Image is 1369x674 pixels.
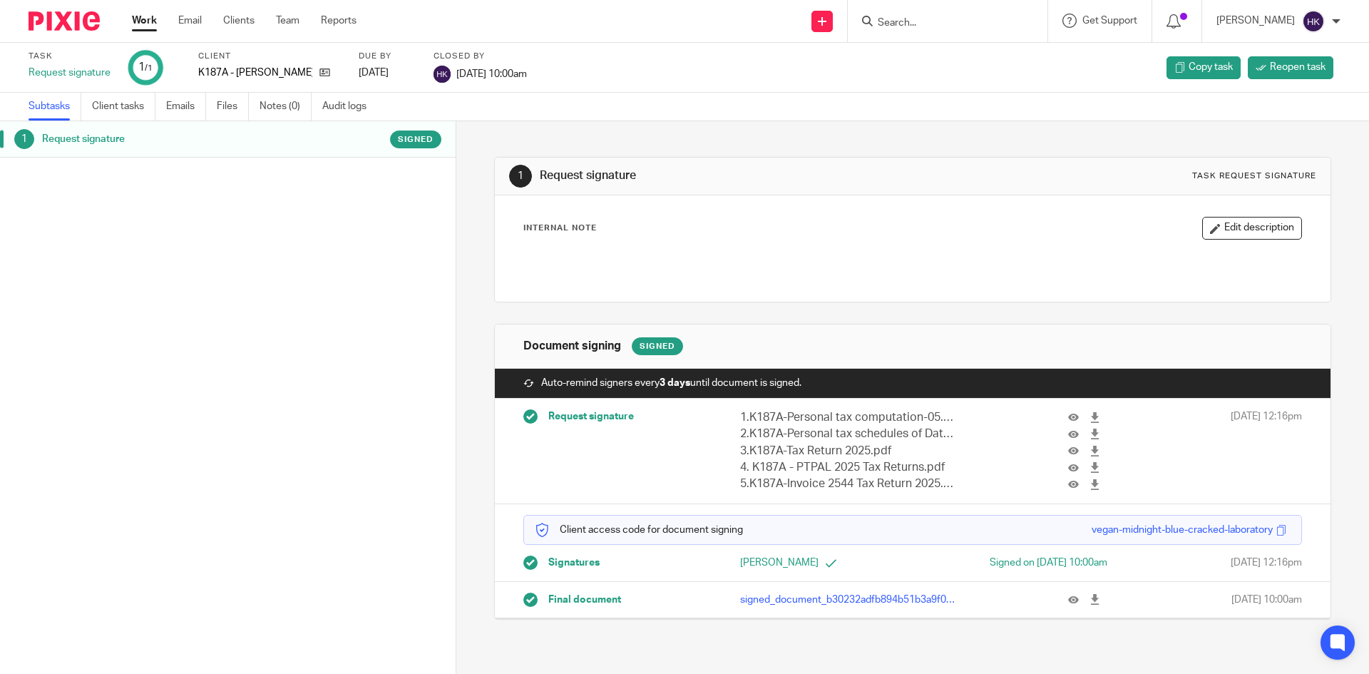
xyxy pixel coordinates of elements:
a: Reports [321,14,357,28]
span: Signed [398,133,434,145]
div: Request signature [29,66,111,80]
span: Get Support [1082,16,1137,26]
a: Reopen task [1248,56,1333,79]
a: Clients [223,14,255,28]
span: Final document [548,593,621,607]
span: Request signature [548,409,634,424]
a: Subtasks [29,93,81,121]
p: 3.K187A-Tax Return 2025.pdf [740,443,955,459]
span: [DATE] 10:00am [456,68,527,78]
p: 2.K187A-Personal tax schedules of Data-05.04.2025.pdf [740,426,955,442]
a: Files [217,93,249,121]
img: svg%3E [434,66,451,83]
p: 1.K187A-Personal tax computation-05.04.2025.pdf [740,409,955,426]
span: Signatures [548,556,600,570]
img: Pixie [29,11,100,31]
label: Task [29,51,111,62]
div: 1 [509,165,532,188]
div: [DATE] [359,66,416,80]
label: Closed by [434,51,527,62]
label: Due by [359,51,416,62]
span: Copy task [1189,60,1233,74]
h1: Document signing [523,339,621,354]
a: Client tasks [92,93,155,121]
p: Client access code for document signing [535,523,743,537]
p: signed_document_b30232adfb894b51b3a9f03ffa488de7.pdf [740,593,955,607]
a: Team [276,14,299,28]
div: Task request signature [1192,170,1316,182]
img: svg%3E [1302,10,1325,33]
div: 1 [138,59,153,76]
h1: Request signature [42,128,309,150]
a: Email [178,14,202,28]
p: [PERSON_NAME] [740,556,913,570]
p: 5.K187A-Invoice 2544 Tax Return 2025.pdf [740,476,955,492]
span: [DATE] 12:16pm [1231,556,1302,570]
span: [DATE] 12:16pm [1231,409,1302,493]
p: Internal Note [523,223,597,234]
p: [PERSON_NAME] [1216,14,1295,28]
span: Reopen task [1270,60,1326,74]
div: Signed on [DATE] 10:00am [935,556,1107,570]
input: Search [876,17,1005,30]
h1: Request signature [540,168,943,183]
small: /1 [145,64,153,72]
label: Client [198,51,341,62]
p: K187A - [PERSON_NAME] [198,66,312,80]
p: 4. K187A - PTPAL 2025 Tax Returns.pdf [740,459,955,476]
a: Copy task [1167,56,1241,79]
a: Work [132,14,157,28]
span: [DATE] 10:00am [1231,593,1302,607]
a: Notes (0) [260,93,312,121]
a: Emails [166,93,206,121]
strong: 3 days [660,378,690,388]
div: vegan-midnight-blue-cracked-laboratory [1092,523,1273,537]
div: 1 [14,129,34,149]
div: Signed [632,337,683,355]
a: Audit logs [322,93,377,121]
span: Auto-remind signers every until document is signed. [541,376,801,390]
button: Edit description [1202,217,1302,240]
